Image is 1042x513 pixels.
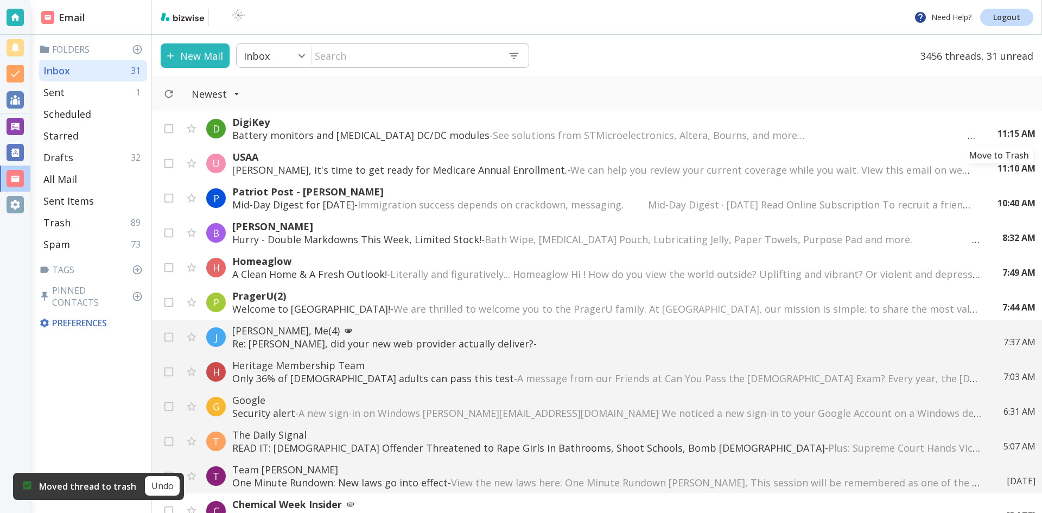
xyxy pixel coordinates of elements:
[232,337,982,350] p: Re: [PERSON_NAME], did your new web provider actually deliver? -
[997,162,1035,174] p: 11:10 AM
[232,220,981,233] p: [PERSON_NAME]
[159,84,179,104] button: Refresh
[213,192,219,205] p: P
[1003,371,1035,383] p: 7:03 AM
[131,151,145,163] p: 32
[161,43,230,68] button: New Mail
[131,238,145,250] p: 73
[39,103,147,125] div: Scheduled
[39,125,147,147] div: Starred
[213,122,220,135] p: D
[232,302,981,315] p: Welcome to [GEOGRAPHIC_DATA]! -
[232,498,985,511] p: Chemical Week Insider
[213,226,219,239] p: B
[1002,232,1035,244] p: 8:32 AM
[232,289,981,302] p: PragerU (2)
[1003,440,1035,452] p: 5:07 AM
[1002,267,1035,278] p: 7:49 AM
[980,9,1033,26] a: Logout
[232,150,976,163] p: USAA
[244,49,270,62] p: Inbox
[131,217,145,229] p: 89
[215,331,218,344] p: J
[41,11,54,24] img: DashboardSidebarEmail.svg
[232,268,981,281] p: A Clean Home & A Fresh Outlook! -
[213,9,263,26] img: BioTech International
[232,163,976,176] p: [PERSON_NAME], it's time to get ready for Medicare Annual Enrollment. -
[232,324,982,337] p: [PERSON_NAME], Me (4)
[43,64,70,77] p: Inbox
[232,129,976,142] p: Battery monitors and [MEDICAL_DATA] DC/DC modules -
[232,394,982,407] p: Google
[212,157,220,170] p: U
[232,359,982,372] p: Heritage Membership Team
[43,238,70,251] p: Spam
[131,65,145,77] p: 31
[39,480,136,492] p: Moved thread to trash
[39,212,147,233] div: Trash89
[493,129,989,142] span: See solutions from STMicroelectronics, Altera, Bourns, and more… ‌ ‌ ‌ ‌ ‌ ‌ ‌ ‌ ‌ ‌ ‌ ‌ ‌ ‌ ‌ ‌ ...
[43,216,71,229] p: Trash
[232,185,976,198] p: Patriot Post - [PERSON_NAME]
[213,470,219,483] p: T
[1007,475,1035,487] p: [DATE]
[43,173,77,186] p: All Mail
[232,407,982,420] p: Security alert -
[43,151,73,164] p: Drafts
[1002,301,1035,313] p: 7:44 AM
[1003,406,1035,417] p: 6:31 AM
[997,197,1035,209] p: 10:40 AM
[213,435,219,448] p: T
[1003,336,1035,348] p: 7:37 AM
[232,476,985,489] p: One Minute Rundown: New laws go into effect -
[232,198,976,211] p: Mid-Day Digest for [DATE] -
[41,10,85,25] h2: Email
[232,255,981,268] p: Homeaglow
[964,147,1033,163] div: Move to Trash
[914,11,971,24] p: Need Help?
[39,168,147,190] div: All Mail
[39,284,147,308] p: Pinned Contacts
[136,86,145,98] p: 1
[37,313,147,333] div: Preferences
[39,60,147,81] div: Inbox31
[232,233,981,246] p: Hurry - Double Markdowns This Week, Limited Stock! -
[43,129,79,142] p: Starred
[39,317,145,329] p: Preferences
[997,128,1035,140] p: 11:15 AM
[312,45,499,67] input: Search
[39,81,147,103] div: Sent1
[232,463,985,476] p: Team [PERSON_NAME]
[213,261,220,274] p: H
[232,428,982,441] p: The Daily Signal
[181,82,251,106] button: Filter
[39,147,147,168] div: Drafts32
[914,43,1033,68] p: 3456 threads, 31 unread
[232,441,982,454] p: READ IT: [DEMOGRAPHIC_DATA] Offender Threatened to Rape Girls in Bathrooms, Shoot Schools, Bomb [...
[161,12,204,21] img: bizwise
[213,296,219,309] p: P
[232,116,976,129] p: DigiKey
[39,43,147,55] p: Folders
[213,365,220,378] p: H
[43,86,65,99] p: Sent
[43,194,94,207] p: Sent Items
[232,372,982,385] p: Only 36% of [DEMOGRAPHIC_DATA] adults can pass this test -
[43,107,91,121] p: Scheduled
[213,400,220,413] p: G
[39,233,147,255] div: Spam73
[39,190,147,212] div: Sent Items
[993,14,1020,21] p: Logout
[39,264,147,276] p: Tags
[145,476,180,496] button: Undo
